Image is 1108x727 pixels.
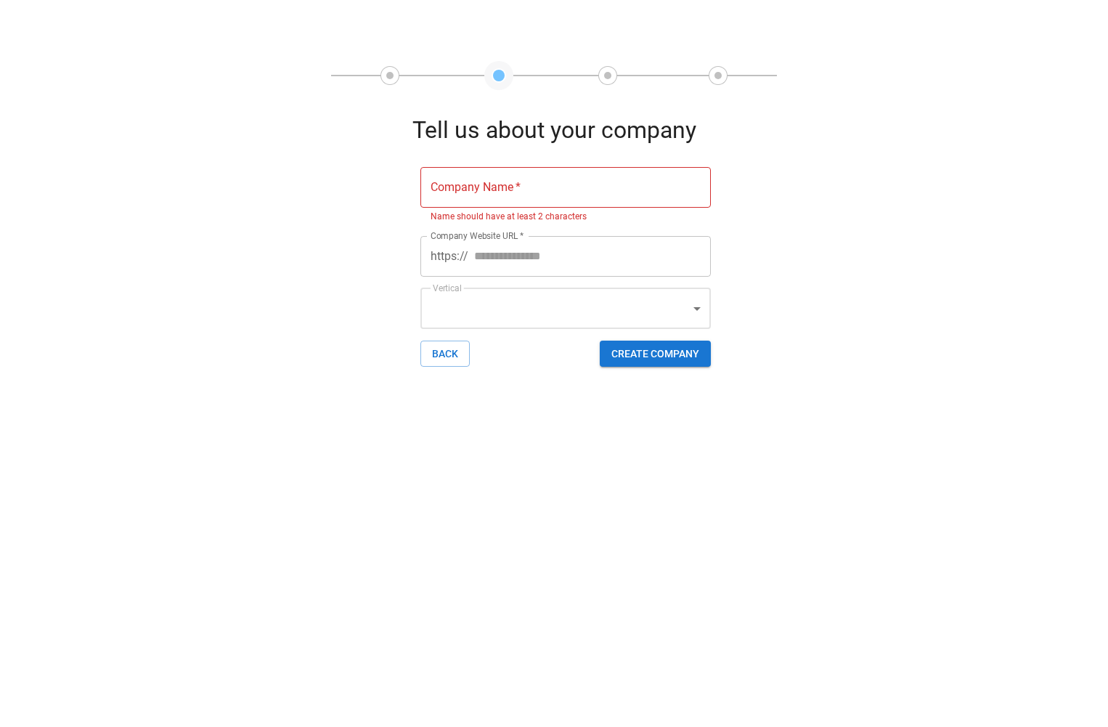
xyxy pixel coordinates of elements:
[431,248,468,265] p: https://
[380,116,728,155] div: Tell us about your company
[431,282,464,294] label: Vertical
[431,230,524,242] label: Company Website URL
[431,210,701,224] p: Name should have at least 2 characters
[420,341,470,367] button: BACK
[600,341,711,367] button: Create Company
